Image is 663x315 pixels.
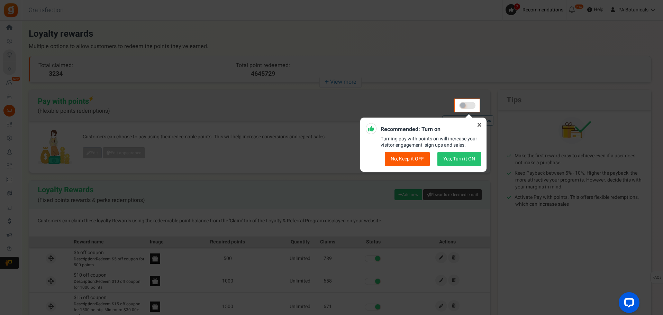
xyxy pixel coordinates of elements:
p: Turning pay with points on will increase your visitor engagement, sign ups and sales. [381,136,481,148]
button: Yes, Turn it ON [437,152,481,166]
button: No, Keep it OFF [385,152,430,166]
h5: Recommended: Turn on [381,127,481,133]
